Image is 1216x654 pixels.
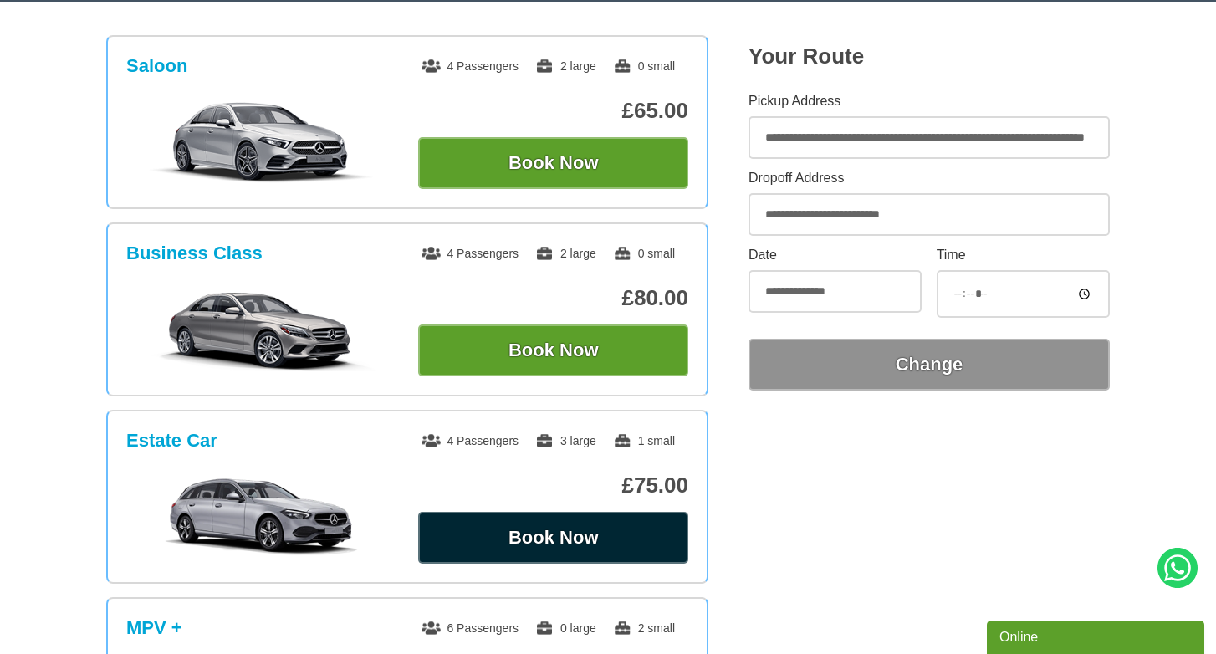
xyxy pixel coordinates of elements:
[749,248,922,262] label: Date
[535,59,596,73] span: 2 large
[535,434,596,447] span: 3 large
[535,247,596,260] span: 2 large
[613,621,675,635] span: 2 small
[418,512,688,564] button: Book Now
[422,434,519,447] span: 4 Passengers
[613,434,675,447] span: 1 small
[422,59,519,73] span: 4 Passengers
[613,59,675,73] span: 0 small
[613,247,675,260] span: 0 small
[418,137,688,189] button: Book Now
[126,55,187,77] h3: Saloon
[749,43,1110,69] h2: Your Route
[749,171,1110,185] label: Dropoff Address
[749,95,1110,108] label: Pickup Address
[749,339,1110,391] button: Change
[987,617,1208,654] iframe: chat widget
[418,324,688,376] button: Book Now
[126,430,217,452] h3: Estate Car
[535,621,596,635] span: 0 large
[422,247,519,260] span: 4 Passengers
[422,621,519,635] span: 6 Passengers
[126,243,263,264] h3: Business Class
[135,475,387,559] img: Estate Car
[135,100,387,184] img: Saloon
[418,473,688,498] p: £75.00
[937,248,1110,262] label: Time
[135,288,387,371] img: Business Class
[126,617,182,639] h3: MPV +
[418,98,688,124] p: £65.00
[418,285,688,311] p: £80.00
